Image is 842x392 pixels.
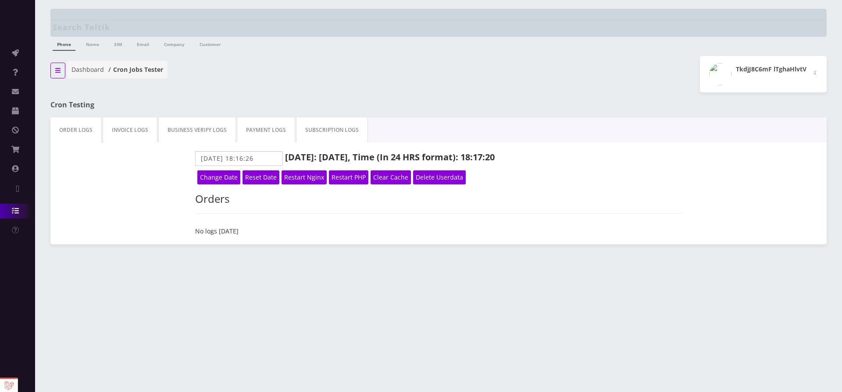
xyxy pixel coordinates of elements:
[132,37,153,50] a: Email
[50,117,102,142] a: Order Logs
[296,117,368,142] a: Subscription Logs
[189,193,689,222] h3: Orders
[82,37,103,50] a: Name
[71,65,104,74] a: Dashboard
[348,151,495,163] strong: , Time (In 24 HRS format): 18:17:20
[160,37,189,50] a: Company
[736,66,806,72] h2: TkdjJ8C6mF lTghaHlvtV
[50,61,432,87] nav: breadcrumb
[50,101,300,109] h1: Cron Testing
[413,170,466,184] button: Delete Userdata
[329,170,368,184] button: Restart PHP
[237,117,295,142] a: Payment Logs
[189,227,689,236] div: No logs [DATE]
[371,170,411,184] button: Clear Cache
[103,117,157,142] a: Invoice Logs
[53,37,75,51] a: Phone
[158,117,236,142] a: Business Verify Logs
[104,65,163,74] li: Cron Jobs Tester
[243,170,279,184] button: Reset Date
[195,151,283,166] input: Select date
[282,170,327,184] button: Restart Nginx
[285,151,348,163] strong: [DATE]: [DATE]
[110,37,126,50] a: SIM
[53,20,824,35] input: Search Teltik
[197,170,240,184] button: Change Date
[700,56,827,92] button: TkdjJ8C6mF lTghaHlvtV
[195,37,225,50] a: Customer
